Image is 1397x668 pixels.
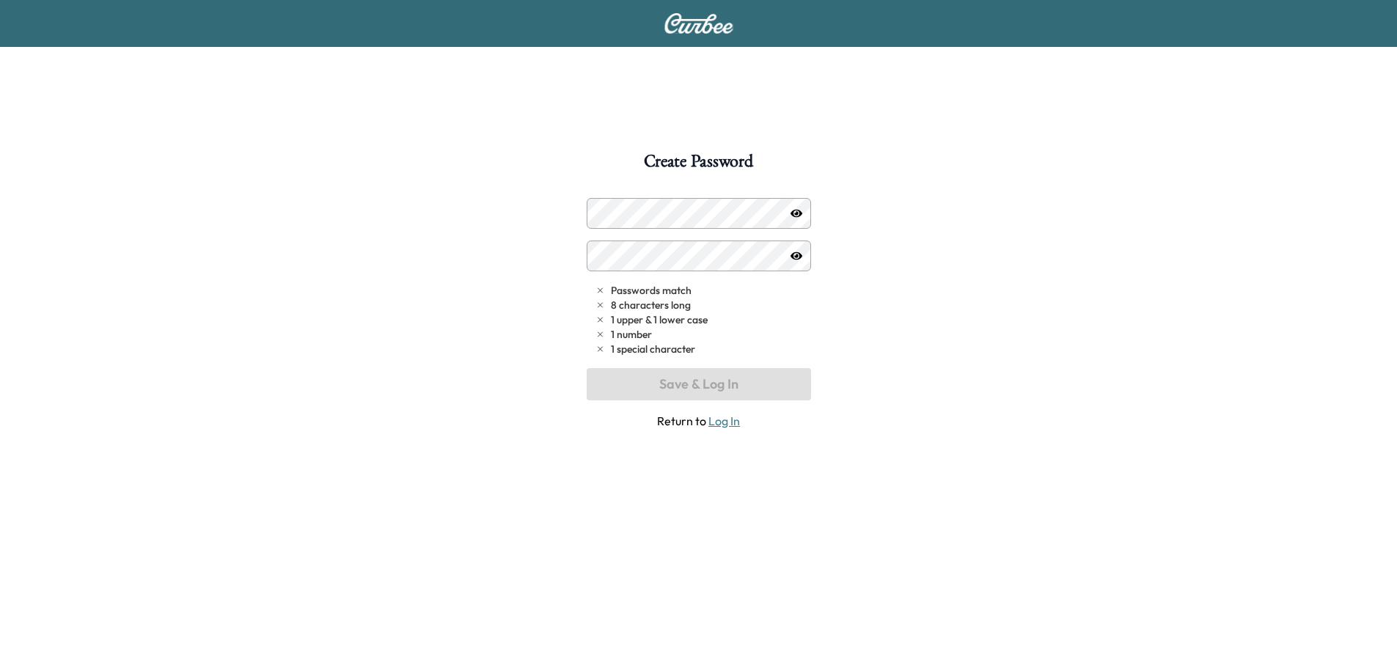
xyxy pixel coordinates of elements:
span: 1 number [611,327,652,342]
a: Log In [708,414,740,428]
img: Curbee Logo [664,13,734,34]
h1: Create Password [644,153,752,177]
span: 1 special character [611,342,695,356]
span: Passwords match [611,283,692,298]
span: 1 upper & 1 lower case [611,312,708,327]
span: Return to [587,412,811,430]
span: 8 characters long [611,298,691,312]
